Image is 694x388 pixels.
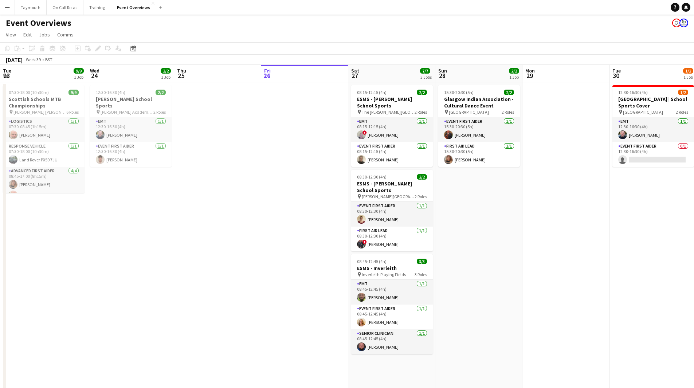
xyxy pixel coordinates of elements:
[74,74,83,80] div: 1 Job
[47,0,83,15] button: On Call Rotas
[504,90,514,95] span: 2/2
[3,167,85,223] app-card-role: Advanced First Aider4/408:45-17:00 (8h15m)[PERSON_NAME][PERSON_NAME]
[351,305,433,329] app-card-role: Event First Aider1/108:45-12:45 (4h)[PERSON_NAME]
[3,142,85,167] app-card-role: Response Vehicle1/107:30-18:00 (10h30m)Land Rover PX59 7JU
[612,142,694,167] app-card-role: Event First Aider0/112:30-16:30 (4h)
[351,202,433,227] app-card-role: Event First Aider1/108:30-12:30 (4h)[PERSON_NAME]
[362,130,367,135] span: !
[438,67,447,74] span: Sun
[676,109,688,115] span: 2 Roles
[351,280,433,305] app-card-role: EMT1/108:45-12:45 (4h)[PERSON_NAME]
[438,117,520,142] app-card-role: Event First Aider1/115:30-20:30 (5h)[PERSON_NAME]
[351,96,433,109] h3: ESMS - [PERSON_NAME] School Sports
[611,71,621,80] span: 30
[90,142,172,167] app-card-role: Event First Aider1/112:30-16:30 (4h)[PERSON_NAME]
[177,67,186,74] span: Thu
[2,71,11,80] span: 23
[437,71,447,80] span: 28
[6,17,71,28] h1: Event Overviews
[57,31,74,38] span: Comms
[612,96,694,109] h3: [GEOGRAPHIC_DATA] | School Sports Cover
[161,68,171,74] span: 2/2
[362,272,406,277] span: Inverleith Playing Fields
[39,31,50,38] span: Jobs
[15,0,47,15] button: Taymouth
[36,30,53,39] a: Jobs
[9,90,49,95] span: 07:30-18:00 (10h30m)
[176,71,186,80] span: 25
[161,74,170,80] div: 1 Job
[509,74,519,80] div: 1 Job
[420,74,432,80] div: 3 Jobs
[357,90,387,95] span: 08:15-12:15 (4h)
[90,67,99,74] span: Wed
[101,109,153,115] span: [PERSON_NAME] Academy Playing Fields
[3,96,85,109] h3: Scottish Schools MTB Championships
[351,265,433,271] h3: ESMS - Inverleith
[438,96,520,109] h3: Glasgow Indian Association - Cultural Dance Event
[357,259,387,264] span: 08:45-12:45 (4h)
[24,57,42,62] span: Week 39
[525,67,535,74] span: Mon
[362,240,367,244] span: !
[68,90,79,95] span: 9/9
[3,85,85,193] app-job-card: 07:30-18:00 (10h30m)9/9Scottish Schools MTB Championships [PERSON_NAME] [PERSON_NAME]6 RolesLogis...
[351,85,433,167] app-job-card: 08:15-12:15 (4h)2/2ESMS - [PERSON_NAME] School Sports The [PERSON_NAME][GEOGRAPHIC_DATA]2 RolesEM...
[45,57,52,62] div: BST
[509,68,519,74] span: 2/2
[438,142,520,167] app-card-role: First Aid Lead1/115:30-20:30 (5h)[PERSON_NAME]
[3,117,85,142] app-card-role: Logistics1/107:30-08:45 (1h15m)[PERSON_NAME]
[672,19,681,27] app-user-avatar: Operations Team
[362,194,415,199] span: [PERSON_NAME][GEOGRAPHIC_DATA]
[74,68,84,74] span: 9/9
[683,68,693,74] span: 1/2
[3,67,11,74] span: Tue
[420,68,430,74] span: 7/7
[89,71,99,80] span: 24
[612,117,694,142] app-card-role: EMT1/112:30-16:30 (4h)[PERSON_NAME]
[264,67,271,74] span: Fri
[13,109,66,115] span: [PERSON_NAME] [PERSON_NAME]
[618,90,648,95] span: 12:30-16:30 (4h)
[623,109,663,115] span: [GEOGRAPHIC_DATA]
[90,85,172,167] div: 12:30-16:30 (4h)2/2[PERSON_NAME] School Sports [PERSON_NAME] Academy Playing Fields2 RolesEMT1/11...
[417,90,427,95] span: 2/2
[417,259,427,264] span: 3/3
[351,170,433,251] app-job-card: 08:30-12:30 (4h)2/2ESMS - [PERSON_NAME] School Sports [PERSON_NAME][GEOGRAPHIC_DATA]2 RolesEvent ...
[502,109,514,115] span: 2 Roles
[351,180,433,193] h3: ESMS - [PERSON_NAME] School Sports
[3,30,19,39] a: View
[351,227,433,251] app-card-role: First Aid Lead1/108:30-12:30 (4h)![PERSON_NAME]
[6,56,23,63] div: [DATE]
[153,109,166,115] span: 2 Roles
[111,0,156,15] button: Event Overviews
[350,71,359,80] span: 27
[20,30,35,39] a: Edit
[678,90,688,95] span: 1/2
[362,109,415,115] span: The [PERSON_NAME][GEOGRAPHIC_DATA]
[449,109,489,115] span: [GEOGRAPHIC_DATA]
[156,90,166,95] span: 2/2
[351,254,433,354] app-job-card: 08:45-12:45 (4h)3/3ESMS - Inverleith Inverleith Playing Fields3 RolesEMT1/108:45-12:45 (4h)[PERSO...
[90,96,172,109] h3: [PERSON_NAME] School Sports
[66,109,79,115] span: 6 Roles
[438,85,520,167] app-job-card: 15:30-20:30 (5h)2/2Glasgow Indian Association - Cultural Dance Event [GEOGRAPHIC_DATA]2 RolesEven...
[351,67,359,74] span: Sat
[54,30,77,39] a: Comms
[415,194,427,199] span: 2 Roles
[357,174,387,180] span: 08:30-12:30 (4h)
[351,117,433,142] app-card-role: EMT1/108:15-12:15 (4h)![PERSON_NAME]
[417,174,427,180] span: 2/2
[415,272,427,277] span: 3 Roles
[351,142,433,167] app-card-role: Event First Aider1/108:15-12:15 (4h)[PERSON_NAME]
[444,90,474,95] span: 15:30-20:30 (5h)
[351,329,433,354] app-card-role: Senior Clinician1/108:45-12:45 (4h)[PERSON_NAME]
[23,31,32,38] span: Edit
[612,85,694,167] app-job-card: 12:30-16:30 (4h)1/2[GEOGRAPHIC_DATA] | School Sports Cover [GEOGRAPHIC_DATA]2 RolesEMT1/112:30-16...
